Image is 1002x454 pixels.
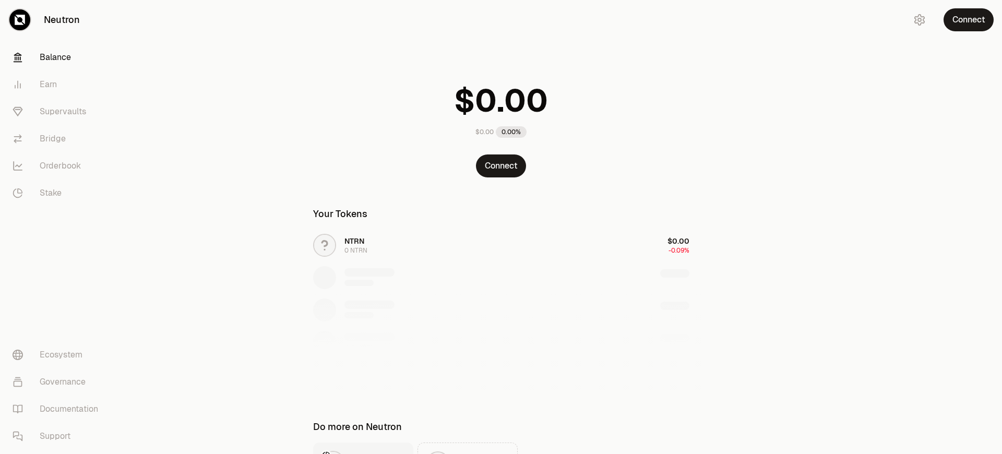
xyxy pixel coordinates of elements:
[4,152,113,180] a: Orderbook
[4,396,113,423] a: Documentation
[496,126,527,138] div: 0.00%
[4,71,113,98] a: Earn
[4,423,113,450] a: Support
[4,180,113,207] a: Stake
[4,341,113,368] a: Ecosystem
[476,154,526,177] button: Connect
[313,207,367,221] div: Your Tokens
[313,420,402,434] div: Do more on Neutron
[4,125,113,152] a: Bridge
[4,98,113,125] a: Supervaults
[4,44,113,71] a: Balance
[4,368,113,396] a: Governance
[944,8,994,31] button: Connect
[475,128,494,136] div: $0.00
